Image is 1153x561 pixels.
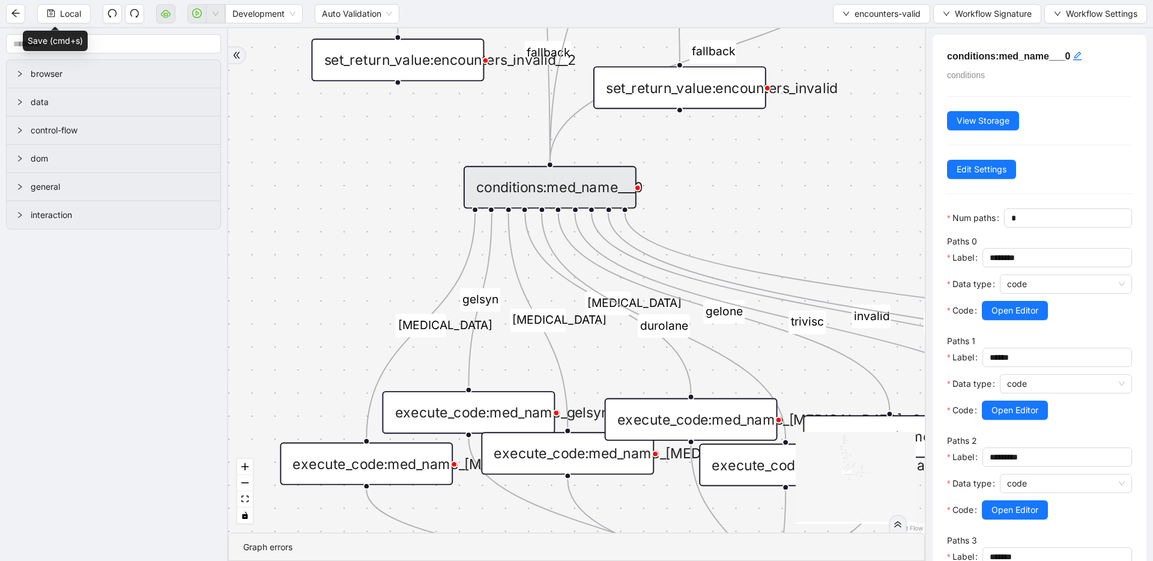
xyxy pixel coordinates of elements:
button: redo [125,4,144,23]
button: arrow-left [6,4,25,23]
span: conditions [947,70,985,80]
span: plus-circle [665,126,694,155]
span: Local [60,7,81,20]
span: Workflow Signature [955,7,1032,20]
span: right [16,155,23,162]
span: Auto Validation [322,5,392,23]
g: Edge from conditions:med_name___0 to execute_code:med_name_orthovisc__0 [509,213,607,428]
span: data [31,96,211,109]
div: control-flow [7,117,220,144]
button: downWorkflow Signature [933,4,1041,23]
button: Open Editor [982,401,1048,420]
div: execute_code:med_name_[MEDICAL_DATA]__0 [481,432,654,475]
span: cloud-server [161,8,171,18]
button: Open Editor [982,301,1048,320]
div: set_return_value:encounters_invalid__2plus-circle [312,38,485,81]
span: Code [952,404,973,417]
button: Open Editor [982,500,1048,520]
div: general [7,173,220,201]
button: downencounters-valid [833,4,930,23]
button: downWorkflow Settings [1044,4,1147,23]
label: Paths 3 [947,535,977,545]
span: View Storage [957,114,1009,127]
g: Edge from conditions:med_name___0 to execute_code:med_name_euflexxa__0 [366,213,492,438]
div: conditions:med_name___0 [464,166,637,208]
span: dom [31,152,211,165]
button: toggle interactivity [237,508,253,524]
span: Code [952,503,973,517]
div: execute_code:med_name_durolane__0 [699,444,872,487]
span: code [1007,475,1125,493]
span: right [16,99,23,106]
button: down [206,4,225,23]
div: set_return_value:encounters_invalid__2 [312,38,485,81]
button: zoom in [237,459,253,475]
span: interaction [31,208,211,222]
span: right [16,183,23,190]
g: Edge from conditions:med_name___0 to execute_code:med_name_gelsyn__0 [460,213,500,386]
button: fit view [237,491,253,508]
div: execute_code:med_name_[MEDICAL_DATA]__0 [280,443,453,485]
span: Code [952,304,973,317]
span: right [16,127,23,134]
span: plus-circle [383,99,412,127]
a: React Flow attribution [892,524,923,532]
span: Open Editor [991,304,1038,317]
span: double-right [894,520,902,529]
span: code [1007,375,1125,393]
span: right [16,211,23,219]
span: double-right [232,51,241,59]
span: Development [232,5,295,23]
div: Graph errors [243,541,910,554]
div: dom [7,145,220,172]
div: browser [7,60,220,88]
span: Edit Settings [957,163,1006,176]
button: View Storage [947,111,1019,130]
span: down [212,10,219,17]
div: set_return_value:encounters_invalidplus-circle [593,66,766,109]
span: Workflow Settings [1066,7,1137,20]
span: Open Editor [991,404,1038,417]
span: Open Editor [991,503,1038,517]
button: play-circle [187,4,207,23]
g: Edge from conditions:med_name___0 to execute_code:med_name_trivisc__0 [575,213,1039,431]
span: Label [952,450,974,464]
span: code [1007,275,1125,293]
span: encounters-valid [855,7,921,20]
span: Data type [952,377,991,390]
span: play-circle [192,8,202,18]
label: Paths 0 [947,236,977,246]
span: undo [107,8,117,18]
h5: conditions:med_name___0 [947,49,1132,64]
div: execute_code:med_name_gelsyn__0 [382,391,555,434]
div: execute_code:med_name_gel_one__0 [803,415,976,458]
div: execute_code:med_name_[MEDICAL_DATA]__0 [605,398,778,441]
span: edit [1073,51,1082,61]
button: zoom out [237,475,253,491]
span: redo [130,8,139,18]
span: down [943,10,950,17]
span: Label [952,351,974,364]
span: Label [952,251,974,264]
g: Edge from conditions:med_name___0 to execute_code:med_name_durolane__0 [542,213,785,439]
span: Data type [952,277,991,291]
div: Save (cmd+s) [23,31,88,51]
span: control-flow [31,124,211,137]
span: arrow-left [11,8,20,18]
span: down [1054,10,1061,17]
span: down [843,10,850,17]
div: click to edit id [1073,49,1082,64]
span: browser [31,67,211,80]
span: Num paths [952,211,996,225]
div: interaction [7,201,220,229]
div: set_return_value:encounters_invalid [593,66,766,109]
button: cloud-server [156,4,175,23]
label: Paths 1 [947,336,975,346]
